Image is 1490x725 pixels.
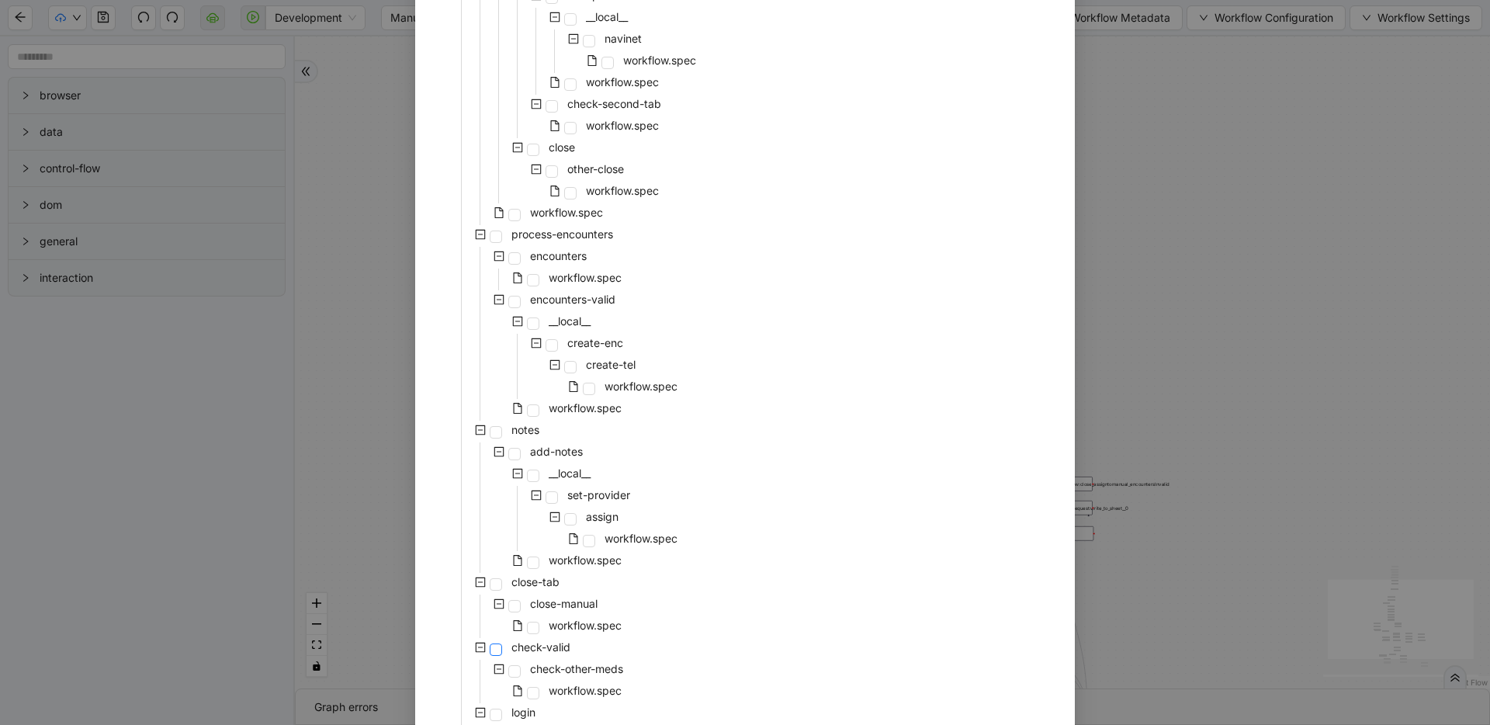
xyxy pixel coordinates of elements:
[531,338,542,349] span: minus-square
[508,225,616,244] span: process-encounters
[549,619,622,632] span: workflow.spec
[494,207,504,218] span: file
[546,269,625,287] span: workflow.spec
[568,533,579,544] span: file
[583,356,639,374] span: create-tel
[494,446,504,457] span: minus-square
[549,359,560,370] span: minus-square
[567,162,624,175] span: other-close
[601,29,645,48] span: navinet
[583,508,622,526] span: assign
[546,551,625,570] span: workflow.spec
[549,186,560,196] span: file
[564,486,633,505] span: set-provider
[475,577,486,588] span: minus-square
[623,54,696,67] span: workflow.spec
[568,381,579,392] span: file
[527,442,586,461] span: add-notes
[583,8,631,26] span: __local__
[601,529,681,548] span: workflow.spec
[531,99,542,109] span: minus-square
[549,684,622,697] span: workflow.spec
[475,707,486,718] span: minus-square
[586,358,636,371] span: create-tel
[512,142,523,153] span: minus-square
[530,206,603,219] span: workflow.spec
[511,640,570,654] span: check-valid
[564,334,626,352] span: create-enc
[567,488,630,501] span: set-provider
[546,138,578,157] span: close
[549,140,575,154] span: close
[605,380,677,393] span: workflow.spec
[568,33,579,44] span: minus-square
[530,445,583,458] span: add-notes
[620,51,699,70] span: workflow.spec
[549,512,560,522] span: minus-square
[549,553,622,567] span: workflow.spec
[586,10,628,23] span: __local__
[531,490,542,501] span: minus-square
[586,75,659,88] span: workflow.spec
[512,685,523,696] span: file
[512,272,523,283] span: file
[567,336,623,349] span: create-enc
[527,660,626,678] span: check-other-meds
[546,616,625,635] span: workflow.spec
[530,597,598,610] span: close-manual
[605,532,677,545] span: workflow.spec
[527,290,619,309] span: encounters-valid
[508,703,539,722] span: login
[546,399,625,418] span: workflow.spec
[549,401,622,415] span: workflow.spec
[546,312,594,331] span: __local__
[549,12,560,23] span: minus-square
[530,293,615,306] span: encounters-valid
[494,294,504,305] span: minus-square
[512,316,523,327] span: minus-square
[567,97,661,110] span: check-second-tab
[564,160,627,179] span: other-close
[587,55,598,66] span: file
[586,184,659,197] span: workflow.spec
[527,203,606,222] span: workflow.spec
[511,423,539,436] span: notes
[583,73,662,92] span: workflow.spec
[546,464,594,483] span: __local__
[549,77,560,88] span: file
[475,425,486,435] span: minus-square
[511,706,535,719] span: login
[530,249,587,262] span: encounters
[530,662,623,675] span: check-other-meds
[512,468,523,479] span: minus-square
[508,638,573,657] span: check-valid
[494,664,504,675] span: minus-square
[549,271,622,284] span: workflow.spec
[527,595,601,613] span: close-manual
[508,573,563,591] span: close-tab
[549,314,591,328] span: __local__
[475,229,486,240] span: minus-square
[586,119,659,132] span: workflow.spec
[494,598,504,609] span: minus-square
[583,116,662,135] span: workflow.spec
[511,227,613,241] span: process-encounters
[564,95,664,113] span: check-second-tab
[549,467,591,480] span: __local__
[512,403,523,414] span: file
[583,182,662,200] span: workflow.spec
[601,377,681,396] span: workflow.spec
[546,682,625,700] span: workflow.spec
[605,32,642,45] span: navinet
[586,510,619,523] span: assign
[494,251,504,262] span: minus-square
[531,164,542,175] span: minus-square
[512,620,523,631] span: file
[475,642,486,653] span: minus-square
[508,421,542,439] span: notes
[511,575,560,588] span: close-tab
[512,555,523,566] span: file
[527,247,590,265] span: encounters
[549,120,560,131] span: file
